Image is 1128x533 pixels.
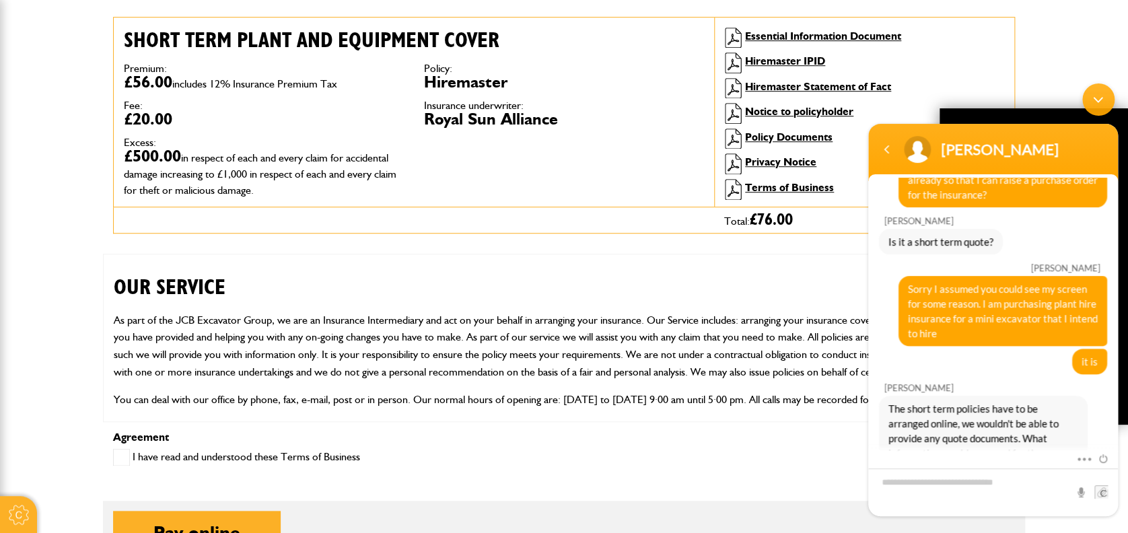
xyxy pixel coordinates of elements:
a: Hiremaster IPID [745,55,825,67]
a: Essential Information Document [745,30,901,42]
a: Hiremaster Statement of Fact [745,80,891,93]
h2: OUR SERVICE [114,254,1014,300]
dt: Excess: [124,137,404,148]
dd: Royal Sun Alliance [424,111,704,127]
dd: £20.00 [124,111,404,127]
a: Notice to policyholder [745,105,853,118]
dt: Insurance underwriter: [424,100,704,111]
a: Privacy Notice [745,155,816,168]
label: I have read and understood these Terms of Business [113,449,360,466]
span: £ [750,212,793,228]
h2: CUSTOMER PROTECTION INFORMATION [114,419,1014,465]
dd: £56.00 [124,74,404,90]
div: Total: [714,207,1014,233]
p: Agreement [113,432,1015,443]
p: You can deal with our office by phone, fax, e-mail, post or in person. Our normal hours of openin... [114,391,1014,408]
a: Terms of Business [745,181,834,194]
span: in respect of each and every claim for accidental damage increasing to £1,000 in respect of each ... [124,151,396,197]
dd: Hiremaster [424,74,704,90]
dt: Policy: [424,63,704,74]
dt: Fee: [124,100,404,111]
p: As part of the JCB Excavator Group, we are an Insurance Intermediary and act on your behalf in ar... [114,312,1014,380]
iframe: SalesIQ Chatwindow [861,77,1125,523]
span: 76.00 [757,212,793,228]
dt: Premium: [124,63,404,74]
dd: £500.00 [124,148,404,197]
h2: Short term plant and equipment cover [124,28,704,53]
a: Policy Documents [745,131,833,143]
span: includes 12% Insurance Premium Tax [172,77,337,90]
